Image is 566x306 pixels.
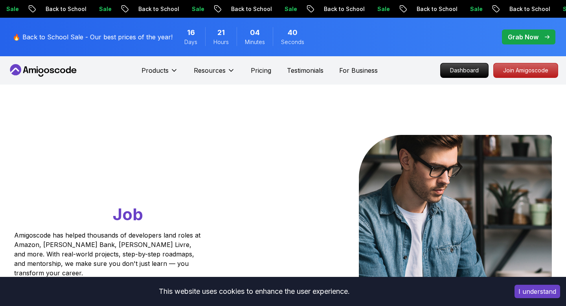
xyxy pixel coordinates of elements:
[463,5,488,13] p: Sale
[141,66,178,81] button: Products
[224,5,277,13] p: Back to School
[281,38,304,46] span: Seconds
[251,66,271,75] a: Pricing
[317,5,370,13] p: Back to School
[14,135,231,226] h1: Go From Learning to Hired: Master Java, Spring Boot & Cloud Skills That Get You the
[493,63,558,78] a: Join Amigoscode
[494,63,558,77] p: Join Amigoscode
[410,5,463,13] p: Back to School
[339,66,378,75] a: For Business
[515,285,560,298] button: Accept cookies
[187,27,195,38] span: 16 Days
[217,27,225,38] span: 21 Hours
[131,5,185,13] p: Back to School
[288,27,298,38] span: 40 Seconds
[6,283,503,300] div: This website uses cookies to enhance the user experience.
[113,204,143,224] span: Job
[14,230,203,278] p: Amigoscode has helped thousands of developers land roles at Amazon, [PERSON_NAME] Bank, [PERSON_N...
[370,5,395,13] p: Sale
[508,32,538,42] p: Grab Now
[92,5,117,13] p: Sale
[184,38,197,46] span: Days
[277,5,303,13] p: Sale
[502,5,556,13] p: Back to School
[194,66,226,75] p: Resources
[440,63,489,78] a: Dashboard
[287,66,323,75] a: Testimonials
[141,66,169,75] p: Products
[213,38,229,46] span: Hours
[13,32,173,42] p: 🔥 Back to School Sale - Our best prices of the year!
[185,5,210,13] p: Sale
[194,66,235,81] button: Resources
[245,38,265,46] span: Minutes
[441,63,488,77] p: Dashboard
[250,27,260,38] span: 4 Minutes
[39,5,92,13] p: Back to School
